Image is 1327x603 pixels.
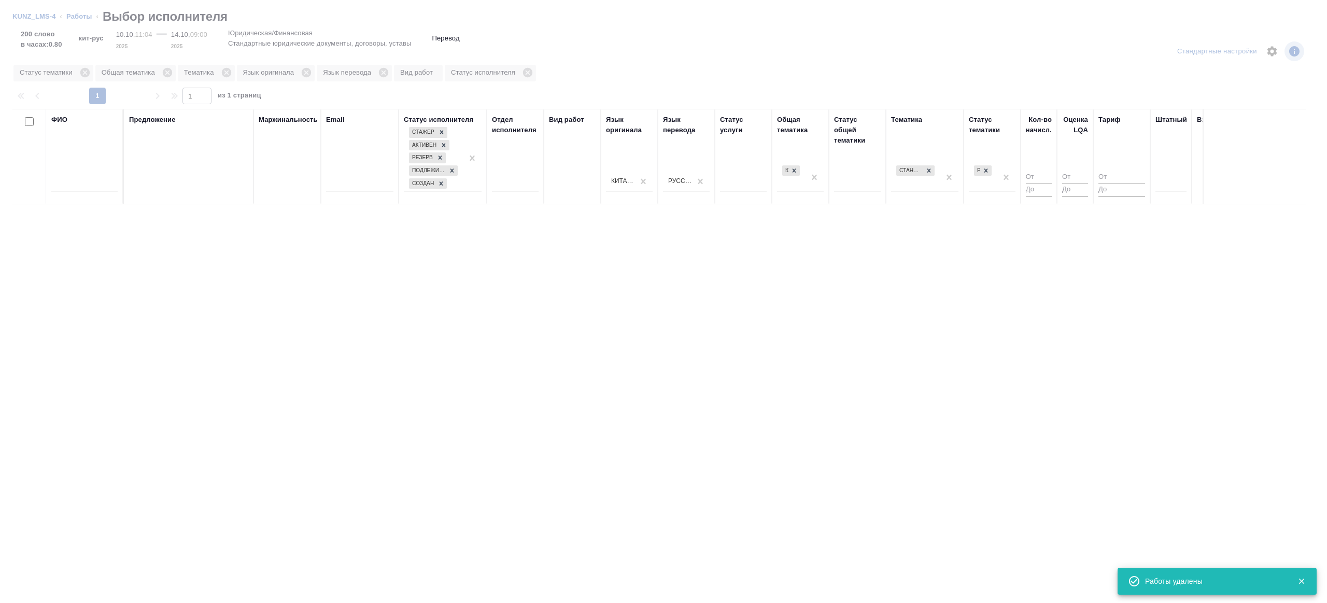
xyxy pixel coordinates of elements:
div: Стажер, Активен, Резерв, Подлежит внедрению, Создан [408,164,459,177]
input: От [1098,171,1145,184]
div: Штатный [1155,115,1187,125]
div: Стандартные юридические документы, договоры, уставы [895,164,936,177]
div: Юридическая/Финансовая [782,165,788,176]
div: Подлежит внедрению [409,165,446,176]
div: Вид работ [549,115,584,125]
div: Стажер, Активен, Резерв, Подлежит внедрению, Создан [408,177,448,190]
div: Стажер, Активен, Резерв, Подлежит внедрению, Создан [408,139,450,152]
div: Маржинальность [259,115,318,125]
div: Предложение [129,115,176,125]
div: Рекомендован [973,164,993,177]
div: Взаимодействие и доп. информация [1197,115,1322,125]
input: От [1062,171,1088,184]
div: Резерв [409,152,434,163]
div: Статус тематики [969,115,1015,135]
div: Стажер [409,127,436,138]
div: Стажер, Активен, Резерв, Подлежит внедрению, Создан [408,151,447,164]
div: Юридическая/Финансовая [781,164,801,177]
div: Тариф [1098,115,1121,125]
div: Русский [668,177,692,186]
div: Язык перевода [663,115,710,135]
input: От [1026,171,1052,184]
div: Статус услуги [720,115,767,135]
div: Кол-во начисл. [1026,115,1052,135]
div: Стандартные юридические документы, договоры, уставы [896,165,923,176]
input: До [1062,184,1088,197]
div: Статус общей тематики [834,115,881,146]
div: Рекомендован [974,165,980,176]
input: До [1098,184,1145,197]
div: Активен [409,140,438,151]
input: До [1026,184,1052,197]
div: Язык оригинала [606,115,653,135]
div: Создан [409,178,435,189]
div: Статус исполнителя [404,115,473,125]
div: Работы удалены [1145,576,1282,586]
div: Оценка LQA [1062,115,1088,135]
div: Стажер, Активен, Резерв, Подлежит внедрению, Создан [408,126,448,139]
p: Перевод [432,33,459,44]
div: Отдел исполнителя [492,115,539,135]
button: Закрыть [1291,577,1312,586]
div: Китайский [611,177,635,186]
div: Общая тематика [777,115,824,135]
div: Тематика [891,115,922,125]
div: Email [326,115,344,125]
div: ФИО [51,115,67,125]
